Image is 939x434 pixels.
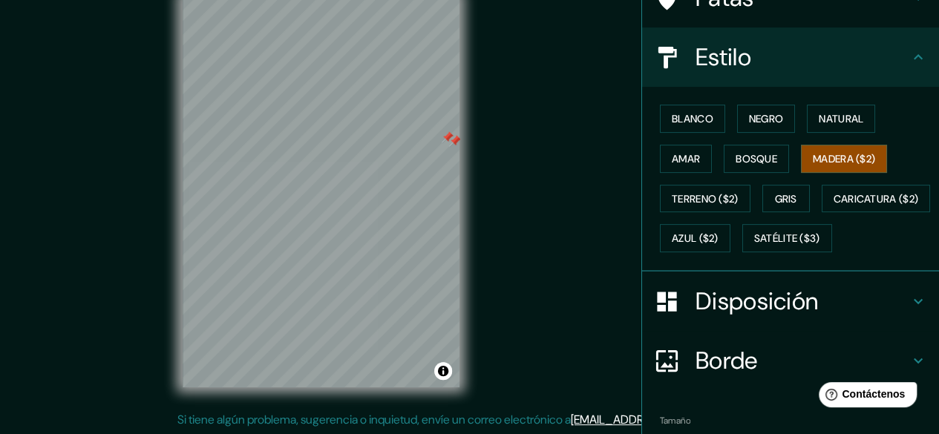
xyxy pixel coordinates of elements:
button: Negro [737,105,796,133]
button: Blanco [660,105,725,133]
button: Activar o desactivar atribución [434,362,452,380]
font: Si tiene algún problema, sugerencia o inquietud, envíe un correo electrónico a [177,412,571,427]
font: Azul ($2) [672,232,719,246]
font: Disposición [696,286,818,317]
font: Gris [775,192,797,206]
button: Terreno ($2) [660,185,750,213]
font: Amar [672,152,700,165]
font: Natural [819,112,863,125]
iframe: Lanzador de widgets de ayuda [807,376,923,418]
button: Bosque [724,145,789,173]
font: Bosque [736,152,777,165]
font: Estilo [696,42,751,73]
div: Borde [642,331,939,390]
font: Madera ($2) [813,152,875,165]
font: Satélite ($3) [754,232,820,246]
font: Negro [749,112,784,125]
font: Blanco [672,112,713,125]
div: Estilo [642,27,939,87]
button: Caricatura ($2) [822,185,931,213]
button: Madera ($2) [801,145,887,173]
a: [EMAIL_ADDRESS][DOMAIN_NAME] [571,412,754,427]
font: Caricatura ($2) [834,192,919,206]
button: Satélite ($3) [742,224,832,252]
font: Borde [696,345,758,376]
font: Terreno ($2) [672,192,739,206]
div: Disposición [642,272,939,331]
button: Natural [807,105,875,133]
button: Gris [762,185,810,213]
button: Azul ($2) [660,224,730,252]
font: Tamaño [660,415,690,427]
button: Amar [660,145,712,173]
